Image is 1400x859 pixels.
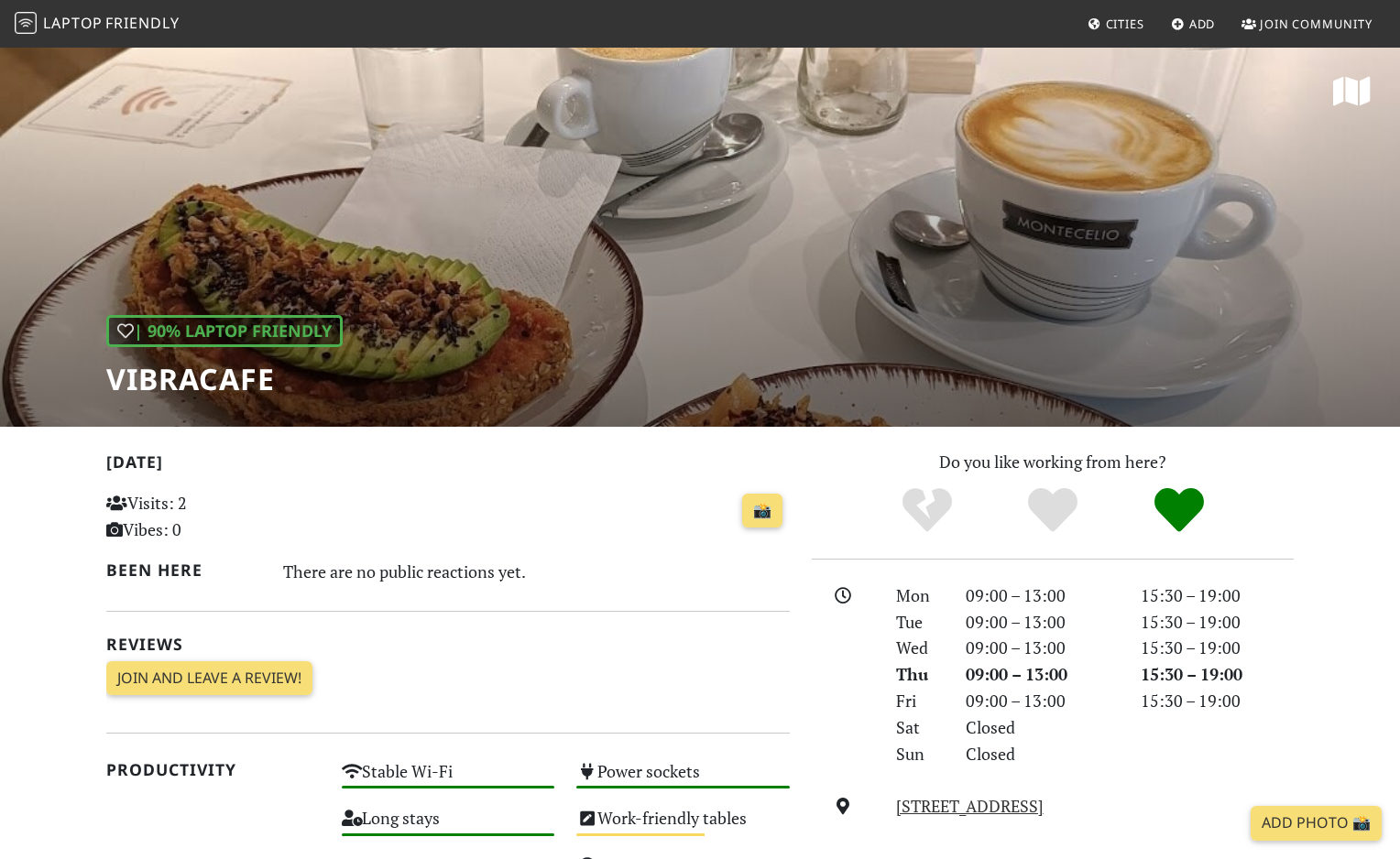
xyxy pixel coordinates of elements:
[105,13,179,33] span: Friendly
[15,12,37,34] img: LaptopFriendly
[1116,485,1242,536] div: Definitely!
[43,13,103,33] span: Laptop
[1260,16,1373,32] span: Join Community
[1130,688,1305,714] div: 15:30 – 19:00
[1106,16,1144,32] span: Cities
[1251,806,1382,841] a: Add Photo 📸
[812,449,1294,475] p: Do you like working from here?
[106,490,320,543] p: Visits: 2 Vibes: 0
[990,485,1116,536] div: Yes
[885,741,955,767] div: Sun
[896,795,1044,817] a: [STREET_ADDRESS]
[885,688,955,714] div: Fri
[955,741,1130,767] div: Closed
[106,661,312,696] a: Join and leave a review!
[885,609,955,636] div: Tue
[1130,609,1305,636] div: 15:30 – 19:00
[885,635,955,661] div: Wed
[331,803,566,850] div: Long stays
[885,582,955,609] div: Mon
[1164,7,1223,40] a: Add
[955,635,1130,661] div: 09:00 – 13:00
[955,582,1130,609] div: 09:00 – 13:00
[15,8,180,40] a: LaptopFriendly LaptopFriendly
[1130,661,1305,688] div: 15:30 – 19:00
[1130,582,1305,609] div: 15:30 – 19:00
[106,315,343,347] div: | 90% Laptop Friendly
[565,756,801,803] div: Power sockets
[106,760,320,779] h2: Productivity
[955,609,1130,636] div: 09:00 – 13:00
[864,485,990,536] div: No
[106,452,790,479] h2: [DATE]
[1080,7,1152,40] a: Cities
[106,362,343,397] h1: Vibracafe
[106,560,261,580] h2: Been here
[106,635,790,654] h2: Reviews
[955,688,1130,714] div: 09:00 – 13:00
[565,803,801,850] div: Work-friendly tables
[1189,16,1216,32] span: Add
[955,661,1130,688] div: 09:00 – 13:00
[742,494,782,528] a: 📸
[331,756,566,803] div: Stable Wi-Fi
[283,557,791,586] div: There are no public reactions yet.
[1130,635,1305,661] div: 15:30 – 19:00
[885,661,955,688] div: Thu
[885,714,955,741] div: Sat
[955,714,1130,741] div: Closed
[1234,7,1380,40] a: Join Community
